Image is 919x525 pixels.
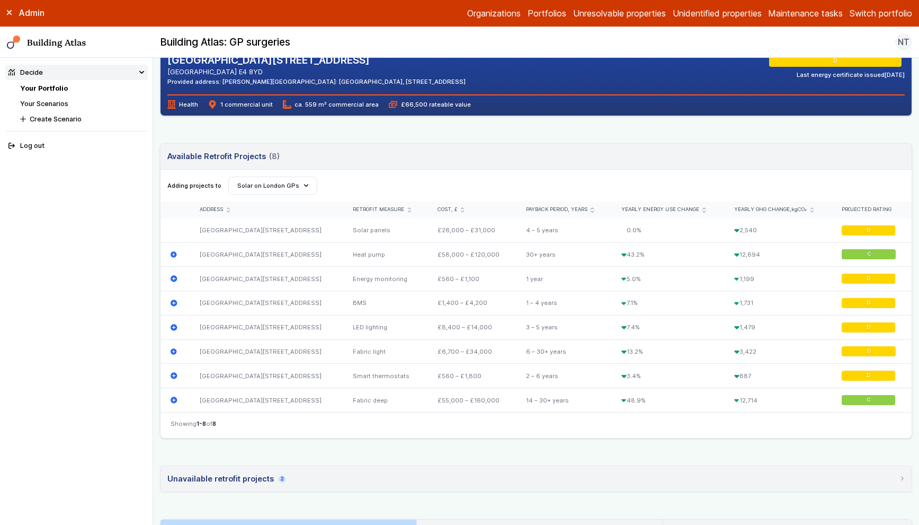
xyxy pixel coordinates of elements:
[791,206,807,212] span: kgCO₂
[611,242,724,267] div: 43.2%
[7,36,21,49] img: main-0bbd2752.svg
[167,473,285,485] div: Unavailable retrofit projects
[516,218,611,242] div: 4 – 5 years
[867,300,870,307] span: D
[167,77,466,86] div: Provided address: [PERSON_NAME][GEOGRAPHIC_DATA]: [GEOGRAPHIC_DATA], [STREET_ADDRESS]
[526,206,587,213] span: Payback period, years
[867,397,870,404] span: C
[343,291,427,316] div: BMS
[516,267,611,291] div: 1 year
[343,388,427,412] div: Fabric deep
[611,218,724,242] div: 0.0%
[228,177,318,195] button: Solar on London GPs
[190,339,343,364] div: [GEOGRAPHIC_DATA][STREET_ADDRESS]
[895,33,912,50] button: NT
[867,251,870,258] span: C
[190,267,343,291] div: [GEOGRAPHIC_DATA][STREET_ADDRESS]
[867,372,870,379] span: D
[724,315,831,339] div: 1,479
[190,242,343,267] div: [GEOGRAPHIC_DATA][STREET_ADDRESS]
[343,339,427,364] div: Fabric light
[427,388,516,412] div: £55,000 – £160,000
[353,206,404,213] span: Retrofit measure
[516,242,611,267] div: 30+ years
[867,227,870,234] span: D
[167,100,198,109] span: Health
[611,291,724,316] div: 7.1%
[516,291,611,316] div: 1 – 4 years
[516,339,611,364] div: 6 – 30+ years
[343,267,427,291] div: Energy monitoring
[516,315,611,339] div: 3 – 5 years
[611,388,724,412] div: 48.9%
[438,206,458,213] span: Cost, £
[343,315,427,339] div: LED lighting
[190,364,343,388] div: [GEOGRAPHIC_DATA][STREET_ADDRESS]
[724,267,831,291] div: 1,199
[5,138,148,154] button: Log out
[190,291,343,316] div: [GEOGRAPHIC_DATA][STREET_ADDRESS]
[160,466,912,492] summary: Unavailable retrofit projects2
[885,71,905,78] time: [DATE]
[20,84,68,92] a: Your Portfolio
[427,291,516,316] div: £1,400 – £4,200
[734,206,807,213] span: Yearly GHG change,
[611,315,724,339] div: 7.4%
[724,242,831,267] div: 12,694
[160,36,290,49] h2: Building Atlas: GP surgeries
[611,364,724,388] div: 3.4%
[167,54,466,67] h2: [GEOGRAPHIC_DATA][STREET_ADDRESS]
[516,364,611,388] div: 2 – 6 years
[269,151,280,162] span: (8)
[343,218,427,242] div: Solar panels
[427,218,516,242] div: £26,000 – £31,000
[389,100,470,109] span: £66,500 rateable value
[279,476,285,483] span: 2
[167,67,466,77] address: [GEOGRAPHIC_DATA] E4 8YD
[673,7,762,20] a: Unidentified properties
[17,111,148,127] button: Create Scenario
[208,100,272,109] span: 1 commercial unit
[212,420,216,427] span: 8
[724,364,831,388] div: 887
[283,100,379,109] span: ca. 559 m² commercial area
[611,267,724,291] div: 5.0%
[724,339,831,364] div: 3,422
[898,36,909,48] span: NT
[850,7,912,20] button: Switch portfolio
[171,419,216,428] span: Showing of
[200,206,223,213] span: Address
[867,348,870,355] span: D
[467,7,521,20] a: Organizations
[797,71,905,79] div: Last energy certificate issued
[190,218,343,242] div: [GEOGRAPHIC_DATA][STREET_ADDRESS]
[160,412,912,438] nav: Table navigation
[190,315,343,339] div: [GEOGRAPHIC_DATA][STREET_ADDRESS]
[573,7,666,20] a: Unresolvable properties
[621,206,699,213] span: Yearly energy use change
[528,7,566,20] a: Portfolios
[427,364,516,388] div: £560 – £1,800
[167,151,280,162] h3: Available Retrofit Projects
[8,67,43,77] div: Decide
[427,267,516,291] div: £560 – £1,100
[197,420,206,427] span: 1-8
[190,388,343,412] div: [GEOGRAPHIC_DATA][STREET_ADDRESS]
[167,181,221,190] span: Adding projects to
[516,388,611,412] div: 14 – 30+ years
[842,206,902,213] div: Projected rating
[724,291,831,316] div: 1,731
[343,242,427,267] div: Heat pump
[724,388,831,412] div: 12,714
[867,275,870,282] span: D
[427,315,516,339] div: £8,400 – £14,000
[427,242,516,267] div: £58,000 – £120,000
[20,100,68,108] a: Your Scenarios
[343,364,427,388] div: Smart thermostats
[768,7,843,20] a: Maintenance tasks
[724,218,831,242] div: 2,540
[611,339,724,364] div: 13.2%
[867,324,870,331] span: D
[427,339,516,364] div: £6,700 – £34,000
[5,65,148,80] summary: Decide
